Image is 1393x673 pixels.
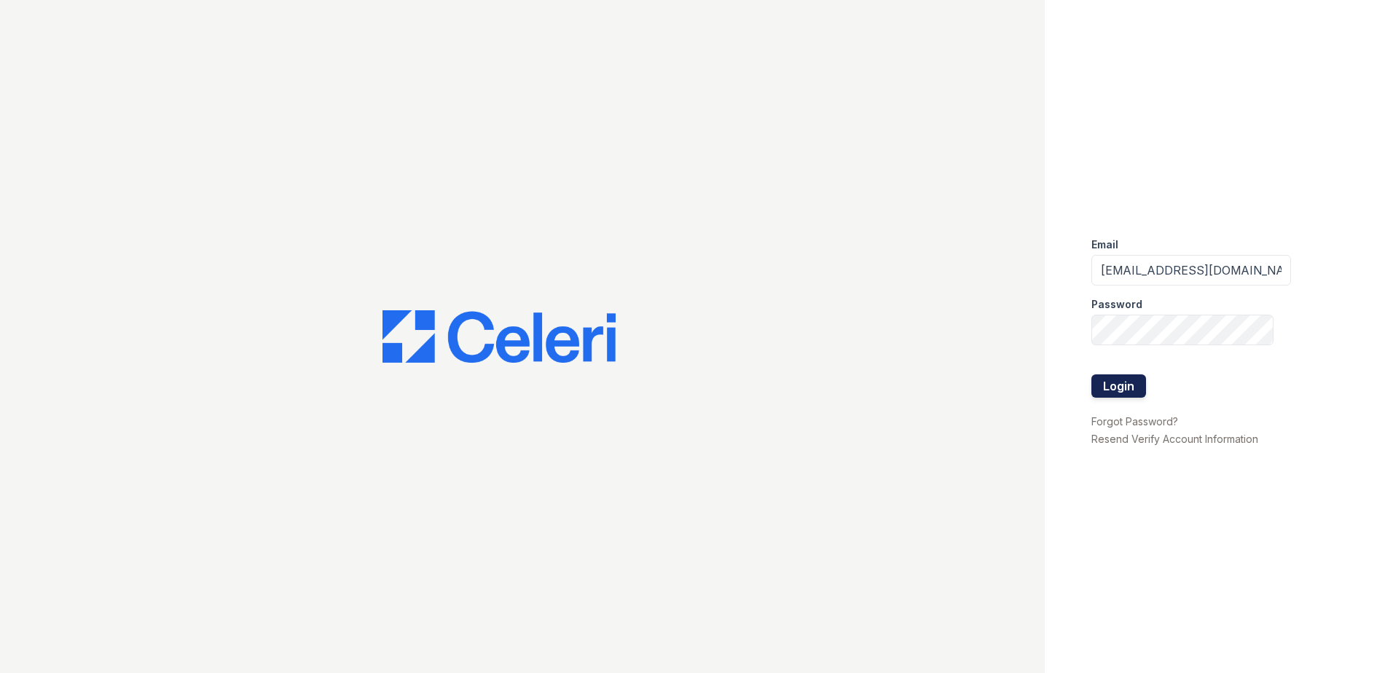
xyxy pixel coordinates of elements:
[1091,415,1178,428] a: Forgot Password?
[1091,374,1146,398] button: Login
[382,310,616,363] img: CE_Logo_Blue-a8612792a0a2168367f1c8372b55b34899dd931a85d93a1a3d3e32e68fde9ad4.png
[1091,237,1118,252] label: Email
[1091,433,1258,445] a: Resend Verify Account Information
[1091,297,1142,312] label: Password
